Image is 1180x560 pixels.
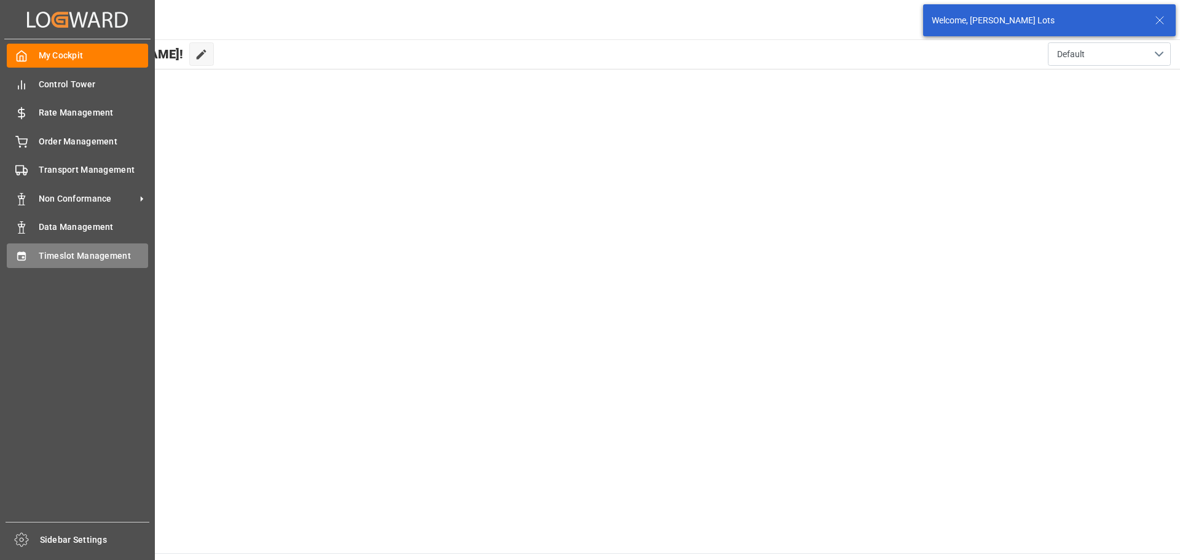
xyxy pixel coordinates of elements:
[932,14,1143,27] div: Welcome, [PERSON_NAME] Lots
[39,135,149,148] span: Order Management
[39,78,149,91] span: Control Tower
[1057,48,1085,61] span: Default
[7,243,148,267] a: Timeslot Management
[51,42,183,66] span: Hello [PERSON_NAME]!
[39,192,136,205] span: Non Conformance
[39,164,149,176] span: Transport Management
[39,106,149,119] span: Rate Management
[7,158,148,182] a: Transport Management
[39,250,149,262] span: Timeslot Management
[39,49,149,62] span: My Cockpit
[7,72,148,96] a: Control Tower
[7,129,148,153] a: Order Management
[1048,42,1171,66] button: open menu
[7,101,148,125] a: Rate Management
[39,221,149,234] span: Data Management
[40,534,150,546] span: Sidebar Settings
[7,215,148,239] a: Data Management
[7,44,148,68] a: My Cockpit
